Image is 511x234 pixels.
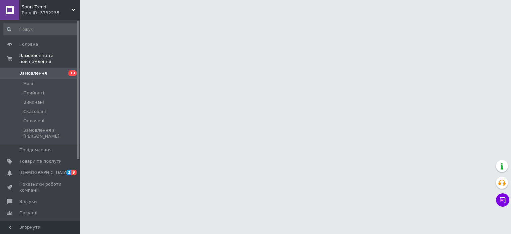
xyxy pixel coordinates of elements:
[19,158,62,164] span: Товари та послуги
[19,41,38,47] span: Головна
[23,99,44,105] span: Виконані
[22,4,72,10] span: Sport-Trend
[3,23,79,35] input: Пошук
[19,70,47,76] span: Замовлення
[19,147,52,153] span: Повідомлення
[23,90,44,96] span: Прийняті
[19,199,37,205] span: Відгуки
[496,193,509,207] button: Чат з покупцем
[66,170,72,175] span: 2
[22,10,80,16] div: Ваш ID: 3732235
[23,127,78,139] span: Замовлення з [PERSON_NAME]
[19,53,80,65] span: Замовлення та повідомлення
[68,70,77,76] span: 19
[19,170,69,176] span: [DEMOGRAPHIC_DATA]
[23,81,33,87] span: Нові
[71,170,77,175] span: 9
[19,181,62,193] span: Показники роботи компанії
[19,210,37,216] span: Покупці
[23,118,44,124] span: Оплачені
[23,109,46,115] span: Скасовані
